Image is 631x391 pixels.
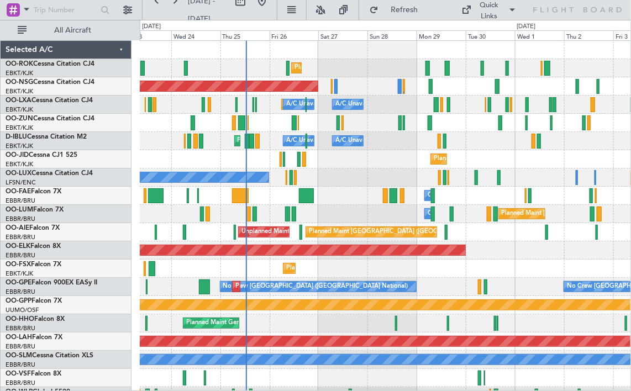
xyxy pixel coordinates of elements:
[6,61,33,67] span: OO-ROK
[309,224,483,240] div: Planned Maint [GEOGRAPHIC_DATA] ([GEOGRAPHIC_DATA])
[6,298,62,304] a: OO-GPPFalcon 7X
[6,243,30,250] span: OO-ELK
[367,30,417,40] div: Sun 28
[6,170,31,177] span: OO-LUX
[6,334,32,341] span: OO-LAH
[6,134,87,140] a: D-IBLUCessna Citation M2
[6,270,33,278] a: EBKT/KJK
[6,124,33,132] a: EBKT/KJK
[6,324,35,332] a: EBBR/BRU
[6,251,35,260] a: EBBR/BRU
[318,30,367,40] div: Sat 27
[6,279,97,286] a: OO-GPEFalcon 900EX EASy II
[6,160,33,168] a: EBKT/KJK
[6,197,35,205] a: EBBR/BRU
[428,205,503,222] div: Owner Melsbroek Air Base
[6,115,33,122] span: OO-ZUN
[6,342,35,351] a: EBBR/BRU
[6,79,94,86] a: OO-NSGCessna Citation CJ4
[6,233,35,241] a: EBBR/BRU
[6,316,65,323] a: OO-HHOFalcon 8X
[6,379,35,387] a: EBBR/BRU
[6,61,94,67] a: OO-ROKCessna Citation CJ4
[6,152,77,158] a: OO-JIDCessna CJ1 525
[6,105,33,114] a: EBKT/KJK
[335,96,381,113] div: A/C Unavailable
[6,134,27,140] span: D-IBLU
[6,97,93,104] a: OO-LXACessna Citation CJ4
[6,79,33,86] span: OO-NSG
[6,371,31,377] span: OO-VSF
[381,6,428,14] span: Refresh
[220,30,270,40] div: Thu 25
[29,27,117,34] span: All Aircraft
[6,69,33,77] a: EBKT/KJK
[6,298,31,304] span: OO-GPP
[428,187,503,204] div: Owner Melsbroek Air Base
[434,151,562,167] div: Planned Maint Kortrijk-[GEOGRAPHIC_DATA]
[12,22,120,39] button: All Aircraft
[6,207,64,213] a: OO-LUMFalcon 7X
[335,133,512,149] div: A/C Unavailable [GEOGRAPHIC_DATA]-[GEOGRAPHIC_DATA]
[171,30,220,40] div: Wed 24
[122,30,171,40] div: Tue 23
[34,2,97,18] input: Trip Number
[286,260,415,277] div: Planned Maint Kortrijk-[GEOGRAPHIC_DATA]
[6,316,34,323] span: OO-HHO
[6,115,94,122] a: OO-ZUNCessna Citation CJ4
[515,30,564,40] div: Wed 1
[6,97,31,104] span: OO-LXA
[6,279,31,286] span: OO-GPE
[6,170,93,177] a: OO-LUXCessna Citation CJ4
[517,22,535,31] div: [DATE]
[6,225,60,231] a: OO-AIEFalcon 7X
[6,361,35,369] a: EBBR/BRU
[6,225,29,231] span: OO-AIE
[270,30,319,40] div: Fri 26
[295,60,423,76] div: Planned Maint Kortrijk-[GEOGRAPHIC_DATA]
[6,261,61,268] a: OO-FSXFalcon 7X
[6,207,33,213] span: OO-LUM
[6,188,61,195] a: OO-FAEFalcon 7X
[6,306,39,314] a: UUMO/OSF
[6,152,29,158] span: OO-JID
[6,261,31,268] span: OO-FSX
[286,96,492,113] div: A/C Unavailable [GEOGRAPHIC_DATA] ([GEOGRAPHIC_DATA] National)
[6,87,33,96] a: EBKT/KJK
[6,352,32,359] span: OO-SLM
[564,30,613,40] div: Thu 2
[6,243,61,250] a: OO-ELKFalcon 8X
[417,30,466,40] div: Mon 29
[238,133,361,149] div: Planned Maint Nice ([GEOGRAPHIC_DATA])
[6,142,33,150] a: EBKT/KJK
[365,1,431,19] button: Refresh
[223,278,408,295] div: No Crew [GEOGRAPHIC_DATA] ([GEOGRAPHIC_DATA] National)
[142,22,161,31] div: [DATE]
[286,133,492,149] div: A/C Unavailable [GEOGRAPHIC_DATA] ([GEOGRAPHIC_DATA] National)
[186,315,277,331] div: Planned Maint Geneva (Cointrin)
[6,188,31,195] span: OO-FAE
[6,288,35,296] a: EBBR/BRU
[466,30,515,40] div: Tue 30
[6,215,35,223] a: EBBR/BRU
[6,371,61,377] a: OO-VSFFalcon 8X
[6,178,36,187] a: LFSN/ENC
[456,1,523,19] button: Quick Links
[6,352,93,359] a: OO-SLMCessna Citation XLS
[6,334,62,341] a: OO-LAHFalcon 7X
[241,224,353,240] div: Unplanned Maint Amsterdam (Schiphol)
[235,278,435,295] div: Planned Maint [GEOGRAPHIC_DATA] ([GEOGRAPHIC_DATA] National)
